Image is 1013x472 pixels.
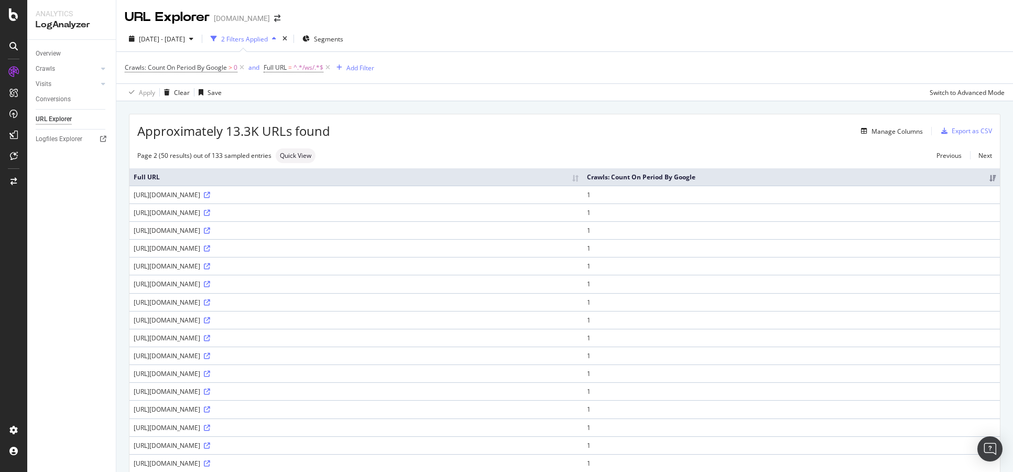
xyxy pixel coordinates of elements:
[134,208,579,217] div: [URL][DOMAIN_NAME]
[221,35,268,44] div: 2 Filters Applied
[234,60,237,75] span: 0
[928,148,970,163] a: Previous
[36,79,98,90] a: Visits
[137,122,330,140] span: Approximately 13.3K URLs found
[134,423,579,432] div: [URL][DOMAIN_NAME]
[583,454,1000,472] td: 1
[36,48,108,59] a: Overview
[583,436,1000,454] td: 1
[583,419,1000,436] td: 1
[977,436,1003,462] div: Open Intercom Messenger
[134,441,579,450] div: [URL][DOMAIN_NAME]
[36,8,107,19] div: Analytics
[346,63,374,72] div: Add Filter
[134,280,579,288] div: [URL][DOMAIN_NAME]
[583,364,1000,382] td: 1
[274,15,280,22] div: arrow-right-arrow-left
[925,84,1005,101] button: Switch to Advanced Mode
[134,226,579,235] div: [URL][DOMAIN_NAME]
[583,168,1000,186] th: Crawls: Count On Period By Google: activate to sort column ascending
[134,405,579,414] div: [URL][DOMAIN_NAME]
[134,190,579,199] div: [URL][DOMAIN_NAME]
[36,79,51,90] div: Visits
[583,186,1000,203] td: 1
[134,387,579,396] div: [URL][DOMAIN_NAME]
[36,114,108,125] a: URL Explorer
[36,63,98,74] a: Crawls
[125,8,210,26] div: URL Explorer
[248,63,259,72] div: and
[36,94,71,105] div: Conversions
[280,34,289,44] div: times
[857,125,923,137] button: Manage Columns
[137,151,271,160] div: Page 2 (50 results) out of 133 sampled entries
[276,148,315,163] div: neutral label
[36,134,108,145] a: Logfiles Explorer
[125,84,155,101] button: Apply
[228,63,232,72] span: >
[134,262,579,271] div: [URL][DOMAIN_NAME]
[214,13,270,24] div: [DOMAIN_NAME]
[134,351,579,360] div: [URL][DOMAIN_NAME]
[134,316,579,325] div: [URL][DOMAIN_NAME]
[872,127,923,136] div: Manage Columns
[583,293,1000,311] td: 1
[583,329,1000,347] td: 1
[125,63,227,72] span: Crawls: Count On Period By Google
[930,88,1005,97] div: Switch to Advanced Mode
[134,369,579,378] div: [URL][DOMAIN_NAME]
[129,168,583,186] th: Full URL: activate to sort column ascending
[583,203,1000,221] td: 1
[36,94,108,105] a: Conversions
[36,19,107,31] div: LogAnalyzer
[125,30,198,47] button: [DATE] - [DATE]
[583,221,1000,239] td: 1
[583,311,1000,329] td: 1
[134,459,579,468] div: [URL][DOMAIN_NAME]
[36,63,55,74] div: Crawls
[160,84,190,101] button: Clear
[583,239,1000,257] td: 1
[36,114,72,125] div: URL Explorer
[970,148,992,163] a: Next
[937,123,992,140] button: Export as CSV
[264,63,287,72] span: Full URL
[174,88,190,97] div: Clear
[134,298,579,307] div: [URL][DOMAIN_NAME]
[36,48,61,59] div: Overview
[139,35,185,44] span: [DATE] - [DATE]
[280,153,311,159] span: Quick View
[288,63,292,72] span: =
[293,60,323,75] span: ^.*/ws/.*$
[952,126,992,135] div: Export as CSV
[134,244,579,253] div: [URL][DOMAIN_NAME]
[36,134,82,145] div: Logfiles Explorer
[314,35,343,44] span: Segments
[248,62,259,72] button: and
[134,334,579,342] div: [URL][DOMAIN_NAME]
[206,30,280,47] button: 2 Filters Applied
[139,88,155,97] div: Apply
[332,61,374,74] button: Add Filter
[583,382,1000,400] td: 1
[208,88,222,97] div: Save
[583,400,1000,418] td: 1
[194,84,222,101] button: Save
[583,347,1000,364] td: 1
[298,30,347,47] button: Segments
[583,257,1000,275] td: 1
[583,275,1000,293] td: 1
